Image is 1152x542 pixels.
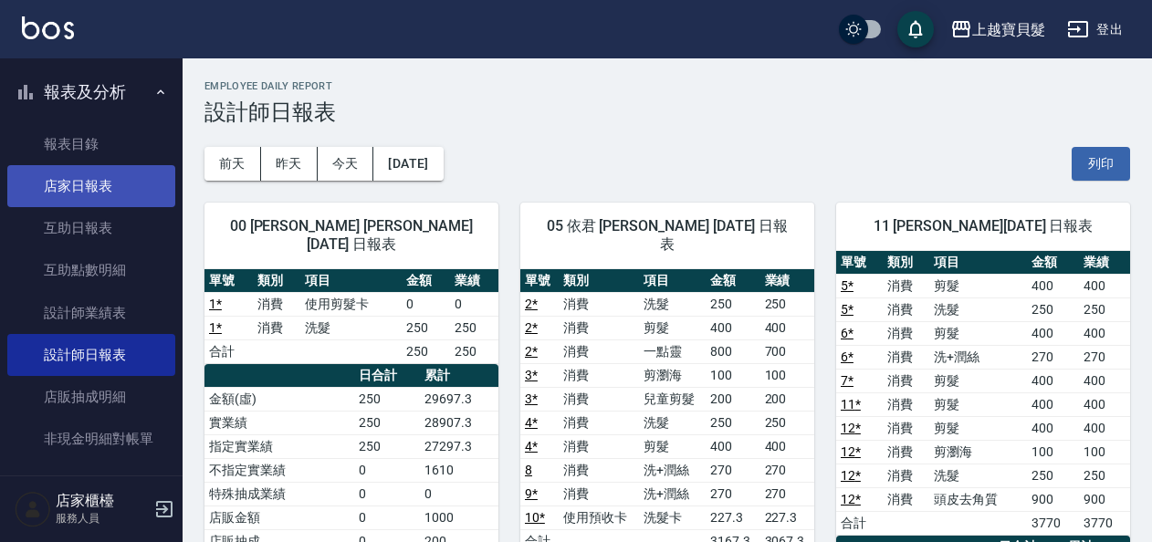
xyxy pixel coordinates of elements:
[7,468,175,516] button: 客戶管理
[706,482,759,506] td: 270
[204,411,354,434] td: 實業績
[1079,274,1130,297] td: 400
[883,392,929,416] td: 消費
[402,316,450,339] td: 250
[706,458,759,482] td: 270
[760,363,814,387] td: 100
[300,316,402,339] td: 洗髮
[420,506,498,529] td: 1000
[929,369,1027,392] td: 剪髮
[450,339,498,363] td: 250
[15,491,51,527] img: Person
[1079,487,1130,511] td: 900
[1079,416,1130,440] td: 400
[1027,345,1078,369] td: 270
[639,506,706,529] td: 洗髮卡
[354,506,420,529] td: 0
[450,292,498,316] td: 0
[706,269,759,293] th: 金額
[1079,464,1130,487] td: 250
[639,316,706,339] td: 剪髮
[760,434,814,458] td: 400
[450,269,498,293] th: 業績
[7,292,175,334] a: 設計師業績表
[639,292,706,316] td: 洗髮
[1027,369,1078,392] td: 400
[354,458,420,482] td: 0
[7,376,175,418] a: 店販抽成明細
[760,387,814,411] td: 200
[559,482,639,506] td: 消費
[7,207,175,249] a: 互助日報表
[706,339,759,363] td: 800
[1079,345,1130,369] td: 270
[520,269,559,293] th: 單號
[559,434,639,458] td: 消費
[929,345,1027,369] td: 洗+潤絲
[261,147,318,181] button: 昨天
[706,411,759,434] td: 250
[929,487,1027,511] td: 頭皮去角質
[897,11,934,47] button: save
[1027,487,1078,511] td: 900
[204,147,261,181] button: 前天
[1027,274,1078,297] td: 400
[1027,392,1078,416] td: 400
[883,345,929,369] td: 消費
[929,440,1027,464] td: 剪瀏海
[883,274,929,297] td: 消費
[883,416,929,440] td: 消費
[525,463,532,477] a: 8
[1079,369,1130,392] td: 400
[354,411,420,434] td: 250
[373,147,443,181] button: [DATE]
[943,11,1053,48] button: 上越寶貝髮
[929,297,1027,321] td: 洗髮
[639,363,706,387] td: 剪瀏海
[300,292,402,316] td: 使用剪髮卡
[760,458,814,482] td: 270
[883,251,929,275] th: 類別
[760,316,814,339] td: 400
[929,251,1027,275] th: 項目
[836,251,1130,536] table: a dense table
[706,506,759,529] td: 227.3
[706,387,759,411] td: 200
[760,269,814,293] th: 業績
[204,434,354,458] td: 指定實業績
[1079,251,1130,275] th: 業績
[639,458,706,482] td: 洗+潤絲
[56,492,149,510] h5: 店家櫃檯
[253,316,301,339] td: 消費
[7,418,175,460] a: 非現金明細對帳單
[354,434,420,458] td: 250
[1027,251,1078,275] th: 金額
[1079,440,1130,464] td: 100
[300,269,402,293] th: 項目
[420,411,498,434] td: 28907.3
[639,339,706,363] td: 一點靈
[639,387,706,411] td: 兒童剪髮
[204,80,1130,92] h2: Employee Daily Report
[836,251,883,275] th: 單號
[929,274,1027,297] td: 剪髮
[204,339,253,363] td: 合計
[639,482,706,506] td: 洗+潤絲
[204,99,1130,125] h3: 設計師日報表
[559,339,639,363] td: 消費
[883,321,929,345] td: 消費
[354,482,420,506] td: 0
[1079,321,1130,345] td: 400
[402,292,450,316] td: 0
[22,16,74,39] img: Logo
[639,434,706,458] td: 剪髮
[420,458,498,482] td: 1610
[760,339,814,363] td: 700
[204,506,354,529] td: 店販金額
[1072,147,1130,181] button: 列印
[706,434,759,458] td: 400
[706,292,759,316] td: 250
[559,363,639,387] td: 消費
[1027,416,1078,440] td: 400
[420,434,498,458] td: 27297.3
